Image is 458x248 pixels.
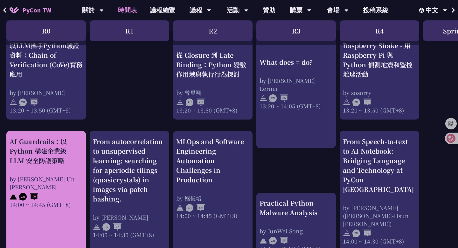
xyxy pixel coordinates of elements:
[22,5,51,15] span: PyCon TW
[19,193,38,201] img: ZHZH.38617ef.svg
[19,98,38,106] img: ZHEN.371966e.svg
[176,41,249,114] a: 從 Closure 到 Late Binding：Python 變數作用域與執行行為探討 by 曾昱翔 13:20 ~ 13:50 (GMT+8)
[93,137,166,245] a: From autocorrelation to unsupervised learning; searching for aperiodic tilings (quasicrystals) in...
[10,106,83,114] div: 13:20 ~ 13:50 (GMT+8)
[186,98,205,106] img: ZHZH.38617ef.svg
[176,194,249,202] div: by 程俊培
[340,20,419,41] div: R4
[102,223,121,231] img: ENEN.5a408d1.svg
[260,237,267,244] img: svg+xml;base64,PHN2ZyB4bWxucz0iaHR0cDovL3d3dy53My5vcmcvMjAwMC9zdmciIHdpZHRoPSIyNCIgaGVpZ2h0PSIyNC...
[260,41,333,142] a: What does = do? by [PERSON_NAME] Lerner 13:20 ~ 14:05 (GMT+8)
[176,137,249,185] div: MLOps and Software Engineering Automation Challenges in Production
[260,227,333,235] div: by JunWei Song
[343,230,350,237] img: svg+xml;base64,PHN2ZyB4bWxucz0iaHR0cDovL3d3dy53My5vcmcvMjAwMC9zdmciIHdpZHRoPSIyNCIgaGVpZ2h0PSIyNC...
[10,7,19,13] img: Home icon of PyCon TW 2025
[269,94,288,102] img: ENEN.5a408d1.svg
[10,137,83,165] div: AI Guardrails：以 Python 構建企業級 LLM 安全防護策略
[343,237,416,245] div: 14:00 ~ 14:30 (GMT+8)
[93,223,101,231] img: svg+xml;base64,PHN2ZyB4bWxucz0iaHR0cDovL3d3dy53My5vcmcvMjAwMC9zdmciIHdpZHRoPSIyNCIgaGVpZ2h0PSIyNC...
[260,77,333,92] div: by [PERSON_NAME] Lerner
[343,204,416,228] div: by [PERSON_NAME]([PERSON_NAME]-Hsun [PERSON_NAME])
[256,20,336,41] div: R3
[343,106,416,114] div: 13:20 ~ 13:50 (GMT+8)
[10,98,17,106] img: svg+xml;base64,PHN2ZyB4bWxucz0iaHR0cDovL3d3dy53My5vcmcvMjAwMC9zdmciIHdpZHRoPSIyNCIgaGVpZ2h0PSIyNC...
[10,89,83,97] div: by [PERSON_NAME]
[173,20,253,41] div: R2
[90,20,169,41] div: R1
[343,89,416,97] div: by sosorry
[93,231,166,239] div: 14:00 ~ 14:30 (GMT+8)
[176,50,249,79] div: 從 Closure 到 Late Binding：Python 變數作用域與執行行為探討
[10,41,83,79] div: 以LLM攜手Python驗證資料：Chain of Verification (CoVe)實務應用
[176,98,184,106] img: svg+xml;base64,PHN2ZyB4bWxucz0iaHR0cDovL3d3dy53My5vcmcvMjAwMC9zdmciIHdpZHRoPSIyNCIgaGVpZ2h0PSIyNC...
[269,237,288,244] img: ZHEN.371966e.svg
[352,98,371,106] img: ZHZH.38617ef.svg
[343,137,416,194] div: From Speech-to-text to AI Notebook: Bridging Language and Technology at PyCon [GEOGRAPHIC_DATA]
[10,201,83,208] div: 14:00 ~ 14:45 (GMT+8)
[419,8,426,13] img: Locale Icon
[260,102,333,110] div: 13:20 ~ 14:05 (GMT+8)
[343,137,416,245] a: From Speech-to-text to AI Notebook: Bridging Language and Technology at PyCon [GEOGRAPHIC_DATA] b...
[186,204,205,212] img: ZHEN.371966e.svg
[260,198,333,217] div: Practical Python Malware Analysis
[343,41,416,79] div: Raspberry Shake - 用 Raspberry Pi 與 Python 偵測地震和監控地球活動
[10,175,83,191] div: by [PERSON_NAME] Un [PERSON_NAME]
[93,137,166,204] div: From autocorrelation to unsupervised learning; searching for aperiodic tilings (quasicrystals) in...
[93,213,166,221] div: by [PERSON_NAME]
[176,106,249,114] div: 13:20 ~ 13:50 (GMT+8)
[260,94,267,102] img: svg+xml;base64,PHN2ZyB4bWxucz0iaHR0cDovL3d3dy53My5vcmcvMjAwMC9zdmciIHdpZHRoPSIyNCIgaGVpZ2h0PSIyNC...
[343,41,416,114] a: Raspberry Shake - 用 Raspberry Pi 與 Python 偵測地震和監控地球活動 by sosorry 13:20 ~ 13:50 (GMT+8)
[6,20,86,41] div: R0
[176,89,249,97] div: by 曾昱翔
[176,212,249,220] div: 14:00 ~ 14:45 (GMT+8)
[10,193,17,201] img: svg+xml;base64,PHN2ZyB4bWxucz0iaHR0cDovL3d3dy53My5vcmcvMjAwMC9zdmciIHdpZHRoPSIyNCIgaGVpZ2h0PSIyNC...
[343,98,350,106] img: svg+xml;base64,PHN2ZyB4bWxucz0iaHR0cDovL3d3dy53My5vcmcvMjAwMC9zdmciIHdpZHRoPSIyNCIgaGVpZ2h0PSIyNC...
[352,230,371,237] img: ZHEN.371966e.svg
[3,2,58,18] a: PyCon TW
[260,57,333,67] div: What does = do?
[176,204,184,212] img: svg+xml;base64,PHN2ZyB4bWxucz0iaHR0cDovL3d3dy53My5vcmcvMjAwMC9zdmciIHdpZHRoPSIyNCIgaGVpZ2h0PSIyNC...
[10,41,83,114] a: 以LLM攜手Python驗證資料：Chain of Verification (CoVe)實務應用 by [PERSON_NAME] 13:20 ~ 13:50 (GMT+8)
